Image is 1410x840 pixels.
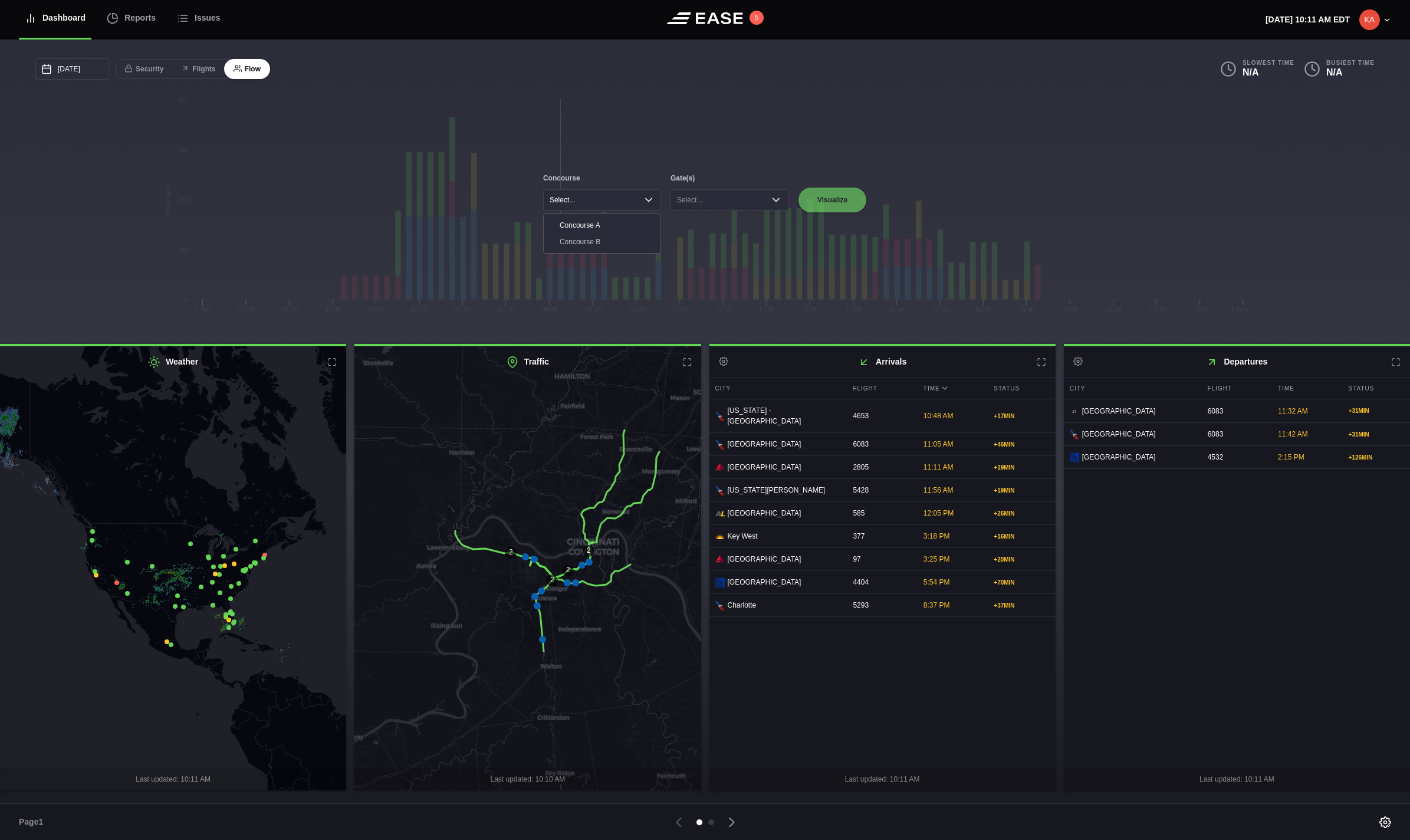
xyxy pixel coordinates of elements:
div: 377 [847,525,914,547]
div: 6083 [847,433,914,455]
div: 6083 [1202,400,1269,422]
span: 3:25 PM [923,555,950,563]
span: 11:32 AM [1278,407,1308,415]
span: Select... [677,196,702,204]
label: Gate(s) [671,173,788,183]
span: [GEOGRAPHIC_DATA] [728,554,801,565]
div: 5428 [847,479,914,501]
div: 2 [505,547,517,559]
span: Concourse B [560,237,600,247]
div: Status [988,378,1055,399]
span: 11:05 AM [923,440,954,448]
span: 12:05 PM [923,509,954,517]
div: Flight [847,378,914,399]
b: Busiest Time [1326,59,1375,67]
div: Time [1272,378,1339,399]
div: 97 [847,548,914,570]
span: [GEOGRAPHIC_DATA] [728,439,801,449]
span: Concourse A [560,220,600,231]
div: Last updated: 10:11 AM [1064,768,1410,790]
span: 11:42 AM [1278,430,1308,438]
div: 585 [847,502,914,524]
span: JI [1070,407,1079,416]
div: + 19 MIN [994,463,1049,472]
div: + 46 MIN [994,440,1049,449]
span: 11:11 AM [923,463,954,471]
img: 0c8087e687f139fc6611fe4bca07326e [1359,9,1380,30]
div: + 70 MIN [994,578,1049,587]
h2: Arrivals [709,346,1056,378]
span: [GEOGRAPHIC_DATA] [1082,429,1156,439]
p: [DATE] 10:11 AM EDT [1266,14,1350,26]
ul: Select... [543,214,661,254]
div: Flight [1202,378,1269,399]
div: Last updated: 10:10 AM [354,768,701,790]
div: Last updated: 10:11 AM [709,768,1056,790]
button: Select... [543,189,661,211]
div: + 31 MIN [1349,406,1404,415]
span: Charlotte [728,600,757,611]
b: Slowest Time [1243,59,1294,67]
div: 4653 [847,405,914,427]
div: 2 [546,575,558,586]
div: + 20 MIN [994,555,1049,564]
div: City [709,378,844,399]
div: 6083 [1202,423,1269,445]
span: [GEOGRAPHIC_DATA] [728,577,801,588]
button: Flights [172,59,225,80]
button: Flow [224,59,270,80]
div: + 126 MIN [1349,453,1404,462]
span: 10:48 AM [923,412,954,420]
div: Time [918,378,985,399]
span: Page 1 [19,816,48,828]
span: [GEOGRAPHIC_DATA] [728,462,801,472]
input: mm/dd/yyyy [35,58,109,80]
label: Concourse [543,173,661,183]
span: 5:54 PM [923,578,950,586]
b: N/A [1326,67,1343,77]
b: N/A [1243,67,1259,77]
div: Status [1343,378,1410,399]
div: + 37 MIN [994,601,1049,610]
div: 2805 [847,456,914,478]
span: [GEOGRAPHIC_DATA] [1082,452,1156,462]
div: 2 [583,545,594,557]
div: 5293 [847,594,914,616]
span: 11:56 AM [923,486,954,494]
div: + 19 MIN [994,486,1049,495]
div: + 31 MIN [1349,430,1404,439]
span: 2:15 PM [1278,453,1304,461]
span: Select... [550,196,575,204]
span: [GEOGRAPHIC_DATA] [1082,406,1156,416]
span: Key West [728,531,758,542]
div: 4404 [847,571,914,593]
div: 2 [562,565,574,576]
div: + 16 MIN [994,532,1049,541]
h2: Traffic [354,346,701,378]
div: + 26 MIN [994,509,1049,518]
div: 4532 [1202,446,1269,468]
button: Select... [671,189,788,211]
span: [US_STATE] - [GEOGRAPHIC_DATA] [728,405,839,426]
span: [GEOGRAPHIC_DATA] [728,508,801,519]
button: Security [115,59,173,80]
h2: Departures [1064,346,1410,378]
span: 3:18 PM [923,532,950,540]
div: City [1064,378,1199,399]
button: 5 [750,11,764,25]
div: + 17 MIN [994,412,1049,421]
span: 8:37 PM [923,601,950,609]
span: [US_STATE][PERSON_NAME] [728,485,826,496]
